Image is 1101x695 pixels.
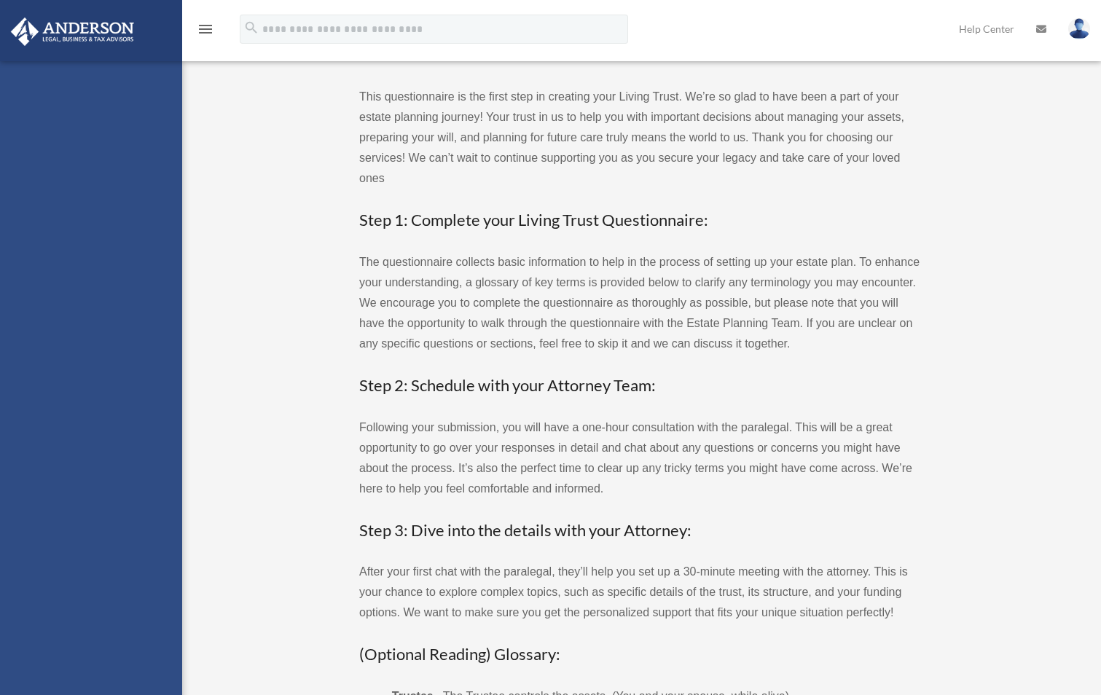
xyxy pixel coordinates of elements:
p: Following your submission, you will have a one-hour consultation with the paralegal. This will be... [359,417,920,499]
h3: Step 3: Dive into the details with your Attorney: [359,519,920,542]
h3: (Optional Reading) Glossary: [359,643,920,666]
img: User Pic [1068,18,1090,39]
p: This questionnaire is the first step in creating your Living Trust. We’re so glad to have been a ... [359,87,920,189]
i: menu [197,20,214,38]
a: menu [197,25,214,38]
p: The questionnaire collects basic information to help in the process of setting up your estate pla... [359,252,920,354]
h3: Step 2: Schedule with your Attorney Team: [359,374,920,397]
h3: Step 1: Complete your Living Trust Questionnaire: [359,209,920,232]
img: Anderson Advisors Platinum Portal [7,17,138,46]
i: search [243,20,259,36]
p: After your first chat with the paralegal, they’ll help you set up a 30-minute meeting with the at... [359,562,920,623]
